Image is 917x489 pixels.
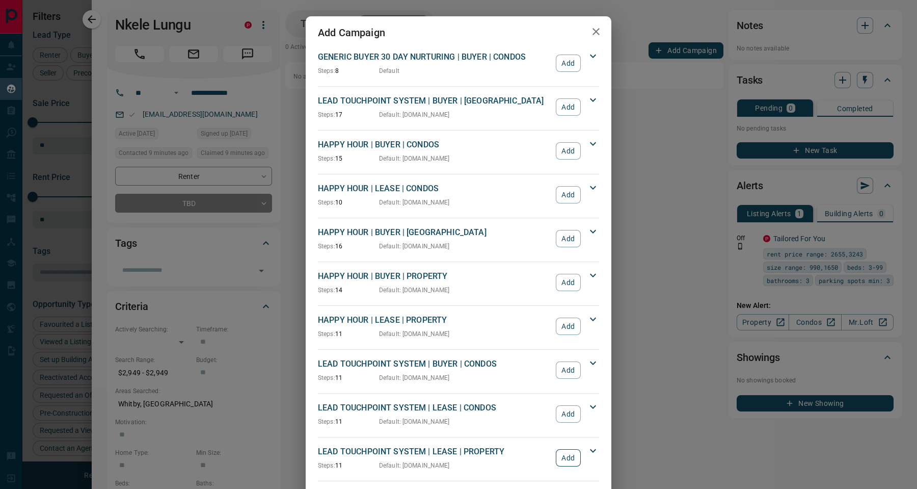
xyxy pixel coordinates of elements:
p: Default : [DOMAIN_NAME] [379,110,450,119]
p: Default : [DOMAIN_NAME] [379,154,450,163]
p: LEAD TOUCHPOINT SYSTEM | BUYER | [GEOGRAPHIC_DATA] [318,95,551,107]
p: Default : [DOMAIN_NAME] [379,329,450,339]
p: Default [379,66,399,75]
p: HAPPY HOUR | BUYER | CONDOS [318,139,551,151]
p: Default : [DOMAIN_NAME] [379,242,450,251]
p: HAPPY HOUR | BUYER | [GEOGRAPHIC_DATA] [318,226,551,239]
p: 11 [318,329,379,339]
div: HAPPY HOUR | BUYER | PROPERTYSteps:14Default: [DOMAIN_NAME]Add [318,268,599,297]
p: Default : [DOMAIN_NAME] [379,461,450,470]
button: Add [556,98,581,116]
span: Steps: [318,67,335,74]
p: 11 [318,373,379,382]
div: LEAD TOUCHPOINT SYSTEM | BUYER | CONDOSSteps:11Default: [DOMAIN_NAME]Add [318,356,599,384]
p: LEAD TOUCHPOINT SYSTEM | LEASE | PROPERTY [318,446,551,458]
p: GENERIC BUYER 30 DAY NURTURING | BUYER | CONDOS [318,51,551,63]
div: GENERIC BUYER 30 DAY NURTURING | BUYER | CONDOSSteps:8DefaultAdd [318,49,599,78]
p: LEAD TOUCHPOINT SYSTEM | LEASE | CONDOS [318,402,551,414]
div: HAPPY HOUR | LEASE | CONDOSSteps:10Default: [DOMAIN_NAME]Add [318,181,599,209]
p: Default : [DOMAIN_NAME] [379,198,450,207]
span: Steps: [318,462,335,469]
span: Steps: [318,287,335,294]
button: Add [556,405,581,423]
div: LEAD TOUCHPOINT SYSTEM | LEASE | CONDOSSteps:11Default: [DOMAIN_NAME]Add [318,400,599,428]
p: HAPPY HOUR | BUYER | PROPERTY [318,270,551,282]
p: Default : [DOMAIN_NAME] [379,373,450,382]
p: LEAD TOUCHPOINT SYSTEM | BUYER | CONDOS [318,358,551,370]
span: Steps: [318,155,335,162]
p: 8 [318,66,379,75]
span: Steps: [318,374,335,381]
p: HAPPY HOUR | LEASE | PROPERTY [318,314,551,326]
p: Default : [DOMAIN_NAME] [379,417,450,426]
button: Add [556,362,581,379]
span: Steps: [318,330,335,338]
p: 11 [318,417,379,426]
p: HAPPY HOUR | LEASE | CONDOS [318,183,551,195]
button: Add [556,230,581,247]
button: Add [556,318,581,335]
span: Steps: [318,111,335,118]
p: 10 [318,198,379,207]
span: Steps: [318,199,335,206]
span: Steps: [318,418,335,425]
p: 11 [318,461,379,470]
span: Steps: [318,243,335,250]
p: 17 [318,110,379,119]
div: HAPPY HOUR | BUYER | [GEOGRAPHIC_DATA]Steps:16Default: [DOMAIN_NAME]Add [318,224,599,253]
div: LEAD TOUCHPOINT SYSTEM | BUYER | [GEOGRAPHIC_DATA]Steps:17Default: [DOMAIN_NAME]Add [318,93,599,121]
button: Add [556,142,581,160]
button: Add [556,274,581,291]
p: Default : [DOMAIN_NAME] [379,286,450,295]
p: 15 [318,154,379,163]
h2: Add Campaign [306,16,397,49]
div: LEAD TOUCHPOINT SYSTEM | LEASE | PROPERTYSteps:11Default: [DOMAIN_NAME]Add [318,444,599,472]
button: Add [556,55,581,72]
p: 16 [318,242,379,251]
div: HAPPY HOUR | BUYER | CONDOSSteps:15Default: [DOMAIN_NAME]Add [318,137,599,165]
div: HAPPY HOUR | LEASE | PROPERTYSteps:11Default: [DOMAIN_NAME]Add [318,312,599,341]
button: Add [556,186,581,203]
p: 14 [318,286,379,295]
button: Add [556,449,581,467]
